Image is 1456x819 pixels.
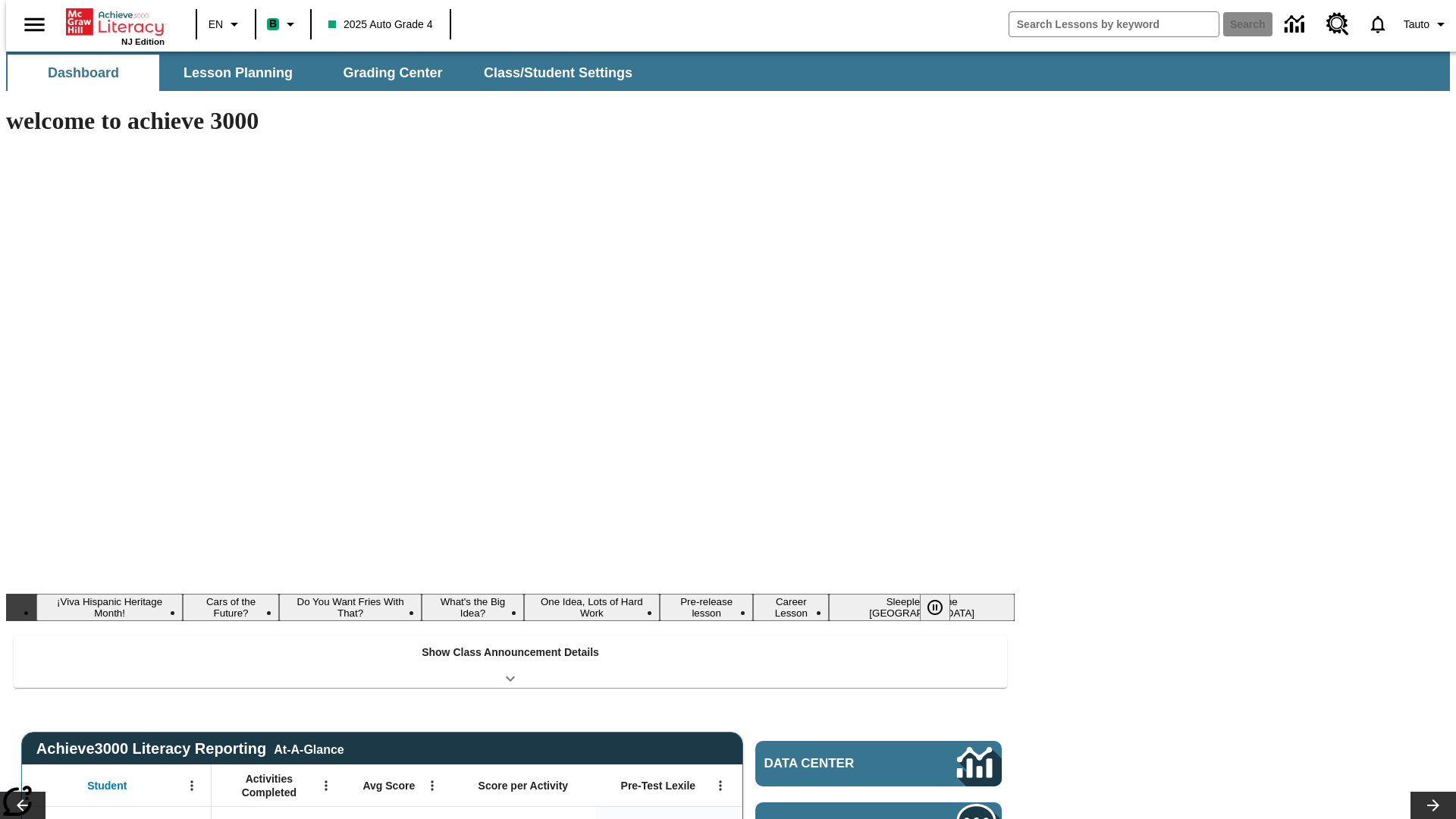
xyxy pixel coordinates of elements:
span: Tauto [1404,17,1429,33]
span: NJ Edition [121,37,165,46]
button: Open Menu [421,774,444,797]
button: Slide 3 Do You Want Fries With That? [279,594,422,621]
button: Open Menu [709,774,732,797]
button: Class/Student Settings [472,55,645,91]
a: Data Center [755,741,1002,786]
div: Pause [920,594,965,621]
button: Pause [920,594,950,621]
span: EN [209,17,223,33]
div: Home [66,5,165,46]
a: Data Center [1276,4,1317,45]
a: Notifications [1358,5,1398,44]
button: Slide 6 Pre-release lesson [660,594,753,621]
button: Grading Center [317,55,469,91]
h1: welcome to achieve 3000 [6,107,1015,135]
button: Slide 8 Sleepless in the Animal Kingdom [829,594,1015,621]
button: Dashboard [8,55,159,91]
button: Lesson carousel, Next [1410,792,1456,819]
div: SubNavbar [6,52,1450,91]
span: Data Center [764,756,906,771]
button: Slide 1 ¡Viva Hispanic Heritage Month! [36,594,183,621]
span: Score per Activity [479,779,569,792]
a: Resource Center, Will open in new tab [1317,4,1358,45]
p: Show Class Announcement Details [422,645,599,661]
span: Avg Score [362,779,415,792]
div: At-A-Glance [274,740,344,757]
input: search field [1009,12,1219,36]
span: Activities Completed [219,772,319,799]
button: Lesson Planning [162,55,314,91]
button: Open side menu [12,2,57,47]
span: Student [87,779,127,792]
div: Show Class Announcement Details [14,635,1007,688]
button: Slide 5 One Idea, Lots of Hard Work [524,594,661,621]
button: Open Menu [180,774,203,797]
span: B [269,14,277,33]
button: Open Menu [315,774,337,797]
button: Slide 4 What's the Big Idea? [422,594,523,621]
button: Slide 7 Career Lesson [753,594,829,621]
button: Language: EN, Select a language [202,11,250,38]
span: Pre-Test Lexile [621,779,696,792]
button: Profile/Settings [1398,11,1456,38]
span: 2025 Auto Grade 4 [328,17,433,33]
button: Slide 2 Cars of the Future? [183,594,279,621]
span: Achieve3000 Literacy Reporting [36,740,344,758]
button: Boost Class color is mint green. Change class color [261,11,306,38]
a: Home [66,7,165,37]
div: SubNavbar [6,55,646,91]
